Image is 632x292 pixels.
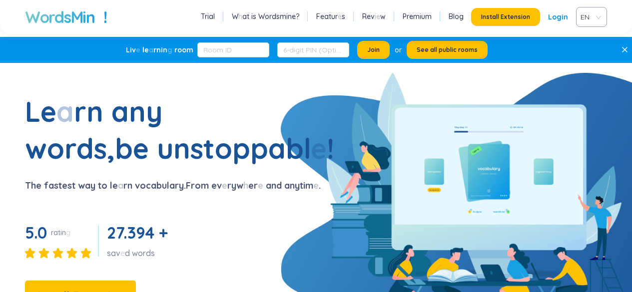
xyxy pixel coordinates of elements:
readpronunciation-word: EN [581,12,590,21]
readpronunciation-span: ! [103,7,107,27]
readpronunciation-span: e [95,7,103,27]
span: 27.394 + [107,223,167,243]
readpronunciation-word: is [251,12,256,21]
readpronunciation-word: Trial [201,12,215,21]
readpronunciation-span: anytim [284,180,313,191]
button: Join [357,41,390,59]
a: Login [548,8,568,26]
readpronunciation-word: vocabulary [135,180,184,191]
readpronunciation-word: See [417,46,429,53]
readpronunciation-word: words [25,131,107,166]
a: Premium [403,11,432,21]
readpronunciation-span: a [56,94,74,129]
span: 5.0 [25,223,47,243]
readpronunciation-word: any [111,94,162,129]
readpronunciation-span: ryw [227,180,243,191]
readpronunciation-span: Liv [126,45,136,54]
readpronunciation-word: fastest [44,180,75,191]
readpronunciation-span: ? [296,12,299,21]
readpronunciation-span: h [243,180,248,191]
readpronunciation-word: and [266,180,282,191]
readpronunciation-span: . [319,180,321,191]
readpronunciation-word: The [25,180,41,191]
readpronunciation-span: ie [375,12,380,21]
readpronunciation-word: be [115,131,149,166]
readpronunciation-span: . [184,180,186,191]
readpronunciation-span: Rev [362,12,375,21]
readpronunciation-word: Extension [501,13,530,20]
readpronunciation-span: w [380,12,386,21]
readpronunciation-span: e [311,131,327,166]
readpronunciation-word: to [98,180,107,191]
readpronunciation-span: e [338,12,342,21]
readpronunciation-word: Words [25,7,71,27]
readpronunciation-span: d [125,248,130,258]
input: 6-digit PIN (Optional) [277,42,349,57]
a: Features [316,11,345,21]
readpronunciation-span: le [110,180,118,191]
a: Review [362,11,386,21]
a: Trial [201,11,215,21]
readpronunciation-word: Install [481,13,499,20]
readpronunciation-word: Premium [403,12,432,21]
readpronunciation-span: e [222,180,227,191]
readpronunciation-word: Blog [449,12,464,21]
a: What is Wordsmine? [232,11,299,21]
readpronunciation-word: all [430,46,437,53]
button: Install Extension [471,8,540,26]
readpronunciation-span: Featur [316,12,338,21]
readpronunciation-span: rn [74,94,103,129]
readpronunciation-span: W [232,12,238,21]
readpronunciation-span: g [66,228,70,237]
readpronunciation-span: s [342,12,345,21]
readpronunciation-span: a [149,45,153,54]
readpronunciation-span: ev [211,180,222,191]
readpronunciation-span: g [167,45,172,54]
readpronunciation-word: From [186,180,209,191]
readpronunciation-span: ratin [51,228,66,237]
readpronunciation-word: Login [548,12,568,21]
readpronunciation-word: or [395,45,402,54]
readpronunciation-span: e [136,45,140,54]
readpronunciation-span: Le [25,94,56,129]
readpronunciation-span: e [120,248,125,258]
readpronunciation-span: e [258,180,263,191]
readpronunciation-word: public [439,46,457,53]
readpronunciation-word: Wordsmine [258,12,296,21]
button: See all public rooms [407,41,488,59]
readpronunciation-span: e [313,180,319,191]
readpronunciation-word: Join [367,46,380,53]
span: VIE [581,9,599,24]
readpronunciation-word: way [78,180,95,191]
readpronunciation-span: h [238,12,242,21]
readpronunciation-word: words [132,248,155,258]
input: Room ID [197,42,269,57]
readpronunciation-word: rooms [458,46,478,53]
readpronunciation-span: at [242,12,249,21]
readpronunciation-span: er [248,180,258,191]
readpronunciation-word: room [174,45,193,54]
a: Blog [449,11,464,21]
readpronunciation-span: ! [327,131,334,166]
readpronunciation-span: rnin [153,45,167,54]
readpronunciation-span: sav [107,248,120,258]
readpronunciation-span: unstoppabl [157,131,311,166]
readpronunciation-span: rn [123,180,132,191]
a: WordsMine! [25,7,106,27]
readpronunciation-span: le [142,45,149,54]
readpronunciation-span: a [118,180,123,191]
readpronunciation-span: , [107,131,115,166]
readpronunciation-span: Min [71,7,95,27]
